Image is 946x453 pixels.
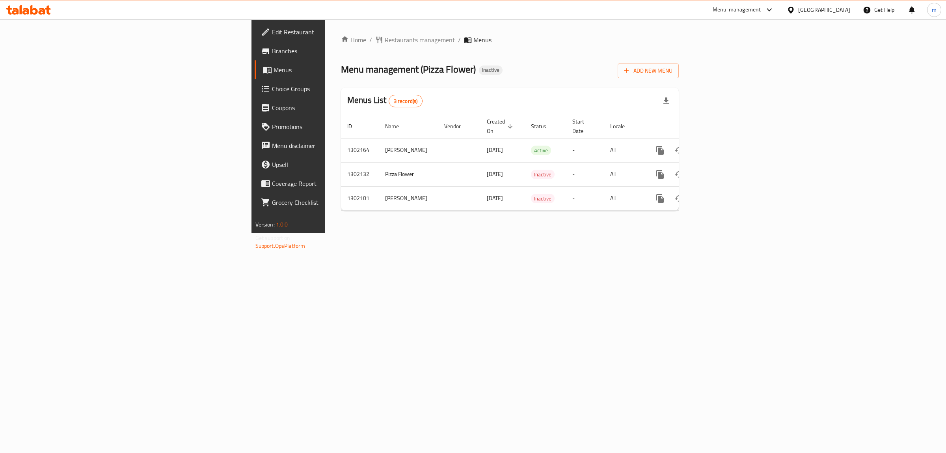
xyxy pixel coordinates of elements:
[255,22,410,41] a: Edit Restaurant
[255,98,410,117] a: Coupons
[473,35,492,45] span: Menus
[389,97,423,105] span: 3 record(s)
[670,165,689,184] button: Change Status
[255,193,410,212] a: Grocery Checklist
[566,186,604,210] td: -
[531,170,555,179] span: Inactive
[572,117,594,136] span: Start Date
[255,60,410,79] a: Menus
[255,241,305,251] a: Support.OpsPlatform
[531,146,551,155] span: Active
[479,67,503,73] span: Inactive
[798,6,850,14] div: [GEOGRAPHIC_DATA]
[618,64,679,78] button: Add New Menu
[531,122,557,131] span: Status
[341,114,733,211] table: enhanced table
[274,65,403,75] span: Menus
[670,189,689,208] button: Change Status
[566,138,604,162] td: -
[389,95,423,107] div: Total records count
[347,94,423,107] h2: Menus List
[604,162,644,186] td: All
[657,92,676,110] div: Export file
[255,136,410,155] a: Menu disclaimer
[487,169,503,179] span: [DATE]
[487,193,503,203] span: [DATE]
[932,6,937,14] span: m
[255,219,275,230] span: Version:
[255,117,410,136] a: Promotions
[479,66,503,75] div: Inactive
[531,194,555,203] span: Inactive
[458,35,461,45] li: /
[487,117,515,136] span: Created On
[713,5,761,15] div: Menu-management
[644,114,733,139] th: Actions
[272,84,403,94] span: Choice Groups
[566,162,604,186] td: -
[341,35,679,45] nav: breadcrumb
[272,103,403,112] span: Coupons
[255,155,410,174] a: Upsell
[272,198,403,207] span: Grocery Checklist
[610,122,635,131] span: Locale
[255,233,292,243] span: Get support on:
[531,146,551,155] div: Active
[272,141,403,150] span: Menu disclaimer
[670,141,689,160] button: Change Status
[276,219,288,230] span: 1.0.0
[604,186,644,210] td: All
[255,174,410,193] a: Coverage Report
[272,160,403,169] span: Upsell
[375,35,455,45] a: Restaurants management
[272,27,403,37] span: Edit Restaurant
[272,122,403,131] span: Promotions
[272,179,403,188] span: Coverage Report
[604,138,644,162] td: All
[385,122,409,131] span: Name
[347,122,362,131] span: ID
[385,35,455,45] span: Restaurants management
[651,189,670,208] button: more
[487,145,503,155] span: [DATE]
[272,46,403,56] span: Branches
[255,41,410,60] a: Branches
[651,165,670,184] button: more
[531,170,555,179] div: Inactive
[651,141,670,160] button: more
[444,122,471,131] span: Vendor
[624,66,672,76] span: Add New Menu
[255,79,410,98] a: Choice Groups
